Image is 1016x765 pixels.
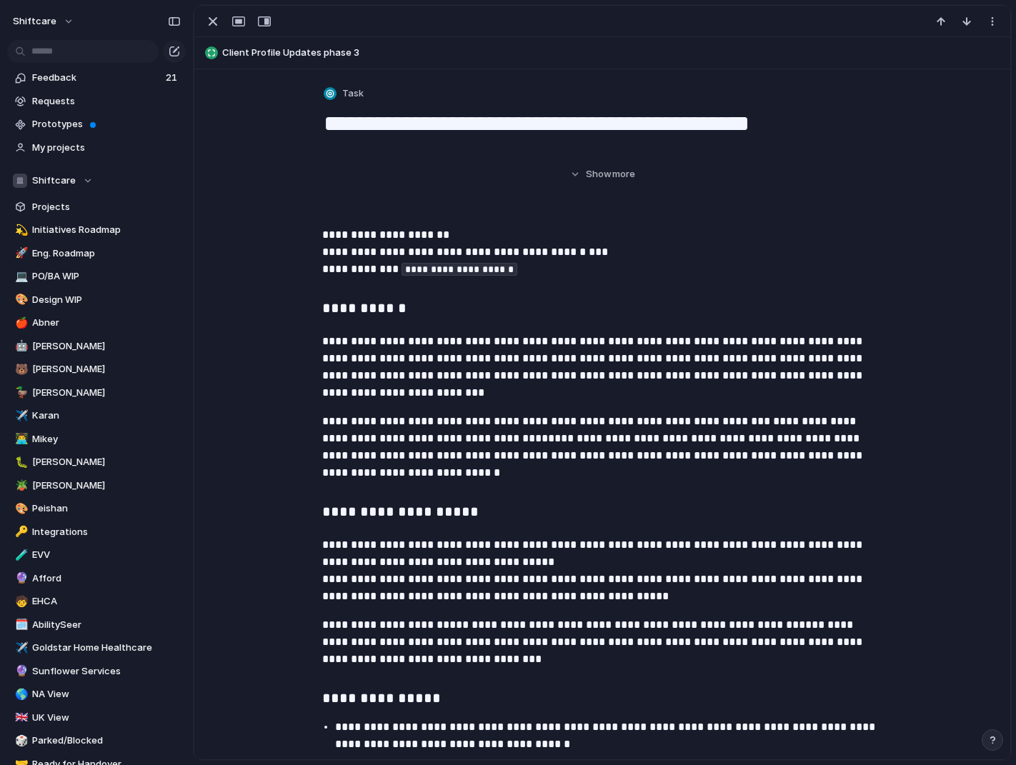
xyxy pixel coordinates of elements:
[13,362,27,376] button: 🐻
[7,661,186,682] a: 🔮Sunflower Services
[15,269,25,285] div: 💻
[15,733,25,749] div: 🎲
[13,223,27,237] button: 💫
[612,167,635,181] span: more
[15,384,25,401] div: 🦆
[32,525,181,539] span: Integrations
[7,730,186,751] div: 🎲Parked/Blocked
[15,338,25,354] div: 🤖
[13,386,27,400] button: 🦆
[7,67,186,89] a: Feedback21
[7,498,186,519] a: 🎨Peishan
[13,734,27,748] button: 🎲
[13,618,27,632] button: 🗓️
[15,616,25,633] div: 🗓️
[7,591,186,612] a: 🧒EHCA
[15,454,25,471] div: 🐛
[7,684,186,705] a: 🌎NA View
[32,362,181,376] span: [PERSON_NAME]
[15,315,25,331] div: 🍎
[13,711,27,725] button: 🇬🇧
[15,361,25,378] div: 🐻
[7,475,186,496] a: 🪴[PERSON_NAME]
[32,71,161,85] span: Feedback
[32,711,181,725] span: UK View
[32,293,181,307] span: Design WIP
[32,223,181,237] span: Initiatives Roadmap
[7,336,186,357] a: 🤖[PERSON_NAME]
[32,316,181,330] span: Abner
[7,382,186,404] a: 🦆[PERSON_NAME]
[15,686,25,703] div: 🌎
[166,71,180,85] span: 21
[13,293,27,307] button: 🎨
[32,501,181,516] span: Peishan
[13,409,27,423] button: ✈️
[7,429,186,450] a: 👨‍💻Mikey
[7,312,186,334] a: 🍎Abner
[7,521,186,543] a: 🔑Integrations
[13,664,27,679] button: 🔮
[7,243,186,264] div: 🚀Eng. Roadmap
[13,525,27,539] button: 🔑
[13,641,27,655] button: ✈️
[13,14,56,29] span: shiftcare
[7,91,186,112] a: Requests
[32,455,181,469] span: [PERSON_NAME]
[7,568,186,589] a: 🔮Afford
[7,266,186,287] a: 💻PO/BA WIP
[13,246,27,261] button: 🚀
[15,663,25,679] div: 🔮
[15,640,25,656] div: ✈️
[7,289,186,311] a: 🎨Design WIP
[32,339,181,354] span: [PERSON_NAME]
[32,200,181,214] span: Projects
[15,245,25,261] div: 🚀
[7,707,186,729] a: 🇬🇧UK View
[7,359,186,380] div: 🐻[PERSON_NAME]
[15,524,25,540] div: 🔑
[15,222,25,239] div: 💫
[7,114,186,135] a: Prototypes
[7,637,186,659] div: ✈️Goldstar Home Healthcare
[15,291,25,308] div: 🎨
[32,94,181,109] span: Requests
[13,432,27,446] button: 👨‍💻
[32,409,181,423] span: Karan
[322,161,882,187] button: Showmore
[13,316,27,330] button: 🍎
[32,386,181,400] span: [PERSON_NAME]
[6,10,81,33] button: shiftcare
[222,46,1004,60] span: Client Profile Updates phase 3
[13,479,27,493] button: 🪴
[15,709,25,726] div: 🇬🇧
[13,339,27,354] button: 🤖
[32,571,181,586] span: Afford
[7,219,186,241] a: 💫Initiatives Roadmap
[15,594,25,610] div: 🧒
[7,614,186,636] a: 🗓️AbilitySeer
[7,405,186,426] div: ✈️Karan
[32,618,181,632] span: AbilitySeer
[15,431,25,447] div: 👨‍💻
[15,408,25,424] div: ✈️
[13,548,27,562] button: 🧪
[32,479,181,493] span: [PERSON_NAME]
[321,84,368,104] button: Task
[13,571,27,586] button: 🔮
[13,594,27,609] button: 🧒
[32,117,181,131] span: Prototypes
